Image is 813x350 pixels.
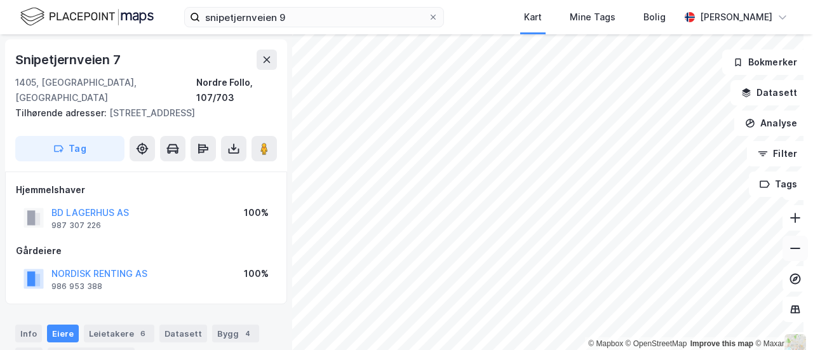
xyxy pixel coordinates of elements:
input: Søk på adresse, matrikkel, gårdeiere, leietakere eller personer [200,8,428,27]
div: 100% [244,266,269,281]
div: Nordre Follo, 107/703 [196,75,277,105]
button: Filter [747,141,808,166]
div: Snipetjernveien 7 [15,50,123,70]
div: Eiere [47,325,79,342]
div: Mine Tags [570,10,615,25]
a: Mapbox [588,339,623,348]
div: 1405, [GEOGRAPHIC_DATA], [GEOGRAPHIC_DATA] [15,75,196,105]
div: Hjemmelshaver [16,182,276,198]
div: Leietakere [84,325,154,342]
button: Bokmerker [722,50,808,75]
img: logo.f888ab2527a4732fd821a326f86c7f29.svg [20,6,154,28]
button: Analyse [734,111,808,136]
button: Datasett [730,80,808,105]
button: Tag [15,136,124,161]
span: Tilhørende adresser: [15,107,109,118]
div: [PERSON_NAME] [700,10,772,25]
div: 987 307 226 [51,220,101,231]
a: OpenStreetMap [626,339,687,348]
div: 4 [241,327,254,340]
div: Bolig [643,10,666,25]
a: Improve this map [690,339,753,348]
div: 100% [244,205,269,220]
button: Tags [749,172,808,197]
div: Gårdeiere [16,243,276,259]
div: 6 [137,327,149,340]
div: Datasett [159,325,207,342]
iframe: Chat Widget [749,289,813,350]
div: [STREET_ADDRESS] [15,105,267,121]
div: Info [15,325,42,342]
div: Bygg [212,325,259,342]
div: Kart [524,10,542,25]
div: 986 953 388 [51,281,102,292]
